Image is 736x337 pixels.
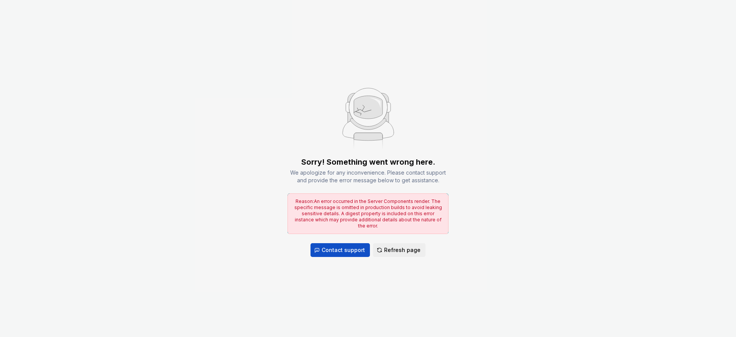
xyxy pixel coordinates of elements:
[373,243,426,257] button: Refresh page
[294,198,442,229] span: Reason: An error occurred in the Server Components render. The specific message is omitted in pro...
[384,246,421,254] span: Refresh page
[322,246,365,254] span: Contact support
[301,157,435,167] div: Sorry! Something went wrong here.
[287,169,449,184] div: We apologize for any inconvenience. Please contact support and provide the error message below to...
[310,243,370,257] button: Contact support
